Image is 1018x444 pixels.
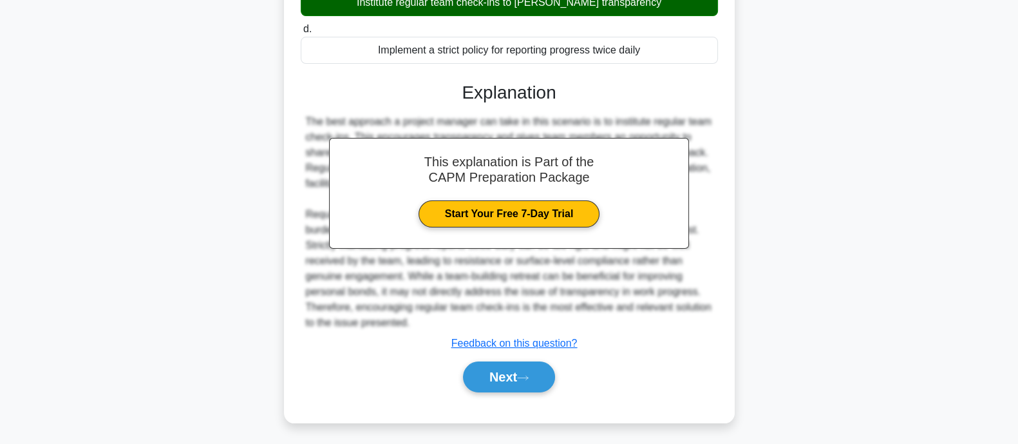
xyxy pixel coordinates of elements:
button: Next [463,362,555,392]
span: d. [303,23,312,34]
div: Implement a strict policy for reporting progress twice daily [301,37,718,64]
a: Start Your Free 7-Day Trial [419,200,599,227]
div: The best approach a project manager can take in this scenario is to institute regular team check-... [306,114,713,331]
a: Feedback on this question? [451,338,578,349]
h3: Explanation [308,82,710,104]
